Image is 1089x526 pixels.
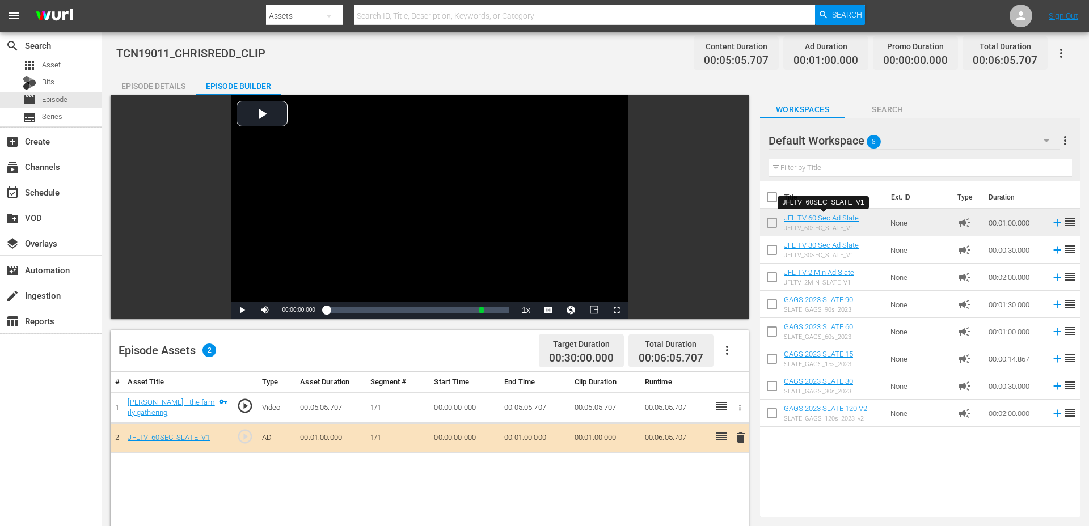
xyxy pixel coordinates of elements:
[984,291,1046,318] td: 00:01:30.000
[832,5,862,25] span: Search
[957,325,971,338] span: Ad
[296,423,366,453] td: 00:01:00.000
[560,302,583,319] button: Jump To Time
[784,268,854,277] a: JFL TV 2 Min Ad Slate
[111,73,196,95] button: Episode Details
[1063,379,1077,392] span: reorder
[884,181,951,213] th: Ext. ID
[23,76,36,90] div: Bits
[984,264,1046,291] td: 00:02:00.000
[196,73,281,100] div: Episode Builder
[957,270,971,284] span: Ad
[258,423,296,453] td: AD
[867,130,881,154] span: 8
[1063,243,1077,256] span: reorder
[957,243,971,257] span: Ad
[237,428,254,445] span: play_circle_outline
[845,103,930,117] span: Search
[231,302,254,319] button: Play
[984,400,1046,427] td: 00:02:00.000
[6,39,19,53] span: Search
[116,46,265,60] span: TCN19011_CHRISREDD_CLIP
[639,336,703,352] div: Total Duration
[782,198,864,207] div: JFLTV_60SEC_SLATE_V1
[111,372,123,393] th: #
[570,392,640,423] td: 00:05:05.707
[327,307,509,313] div: Progress Bar
[1051,298,1063,311] svg: Add to Episode
[296,392,366,423] td: 00:05:05.707
[119,343,216,357] div: Episode Assets
[1063,406,1077,419] span: reorder
[258,392,296,423] td: Video
[258,372,296,393] th: Type
[640,372,711,393] th: Runtime
[23,58,36,72] span: Asset
[366,372,429,393] th: Segment #
[429,372,500,393] th: Start Time
[704,39,769,54] div: Content Duration
[793,39,858,54] div: Ad Duration
[784,224,859,232] div: JFLTV_60SEC_SLATE_V1
[1051,271,1063,283] svg: Add to Episode
[366,392,429,423] td: 1/1
[984,236,1046,264] td: 00:00:30.000
[639,351,703,364] span: 00:06:05.707
[984,209,1046,236] td: 00:01:00.000
[6,264,19,277] span: Automation
[1058,134,1072,147] span: more_vert
[982,181,1050,213] th: Duration
[1051,353,1063,365] svg: Add to Episode
[27,3,82,29] img: ans4CAIJ8jUAAAAAAAAAAAAAAAAAAAAAAAAgQb4GAAAAAAAAAAAAAAAAAAAAAAAAJMjXAAAAAAAAAAAAAAAAAAAAAAAAgAT5G...
[984,372,1046,400] td: 00:00:30.000
[704,54,769,67] span: 00:05:05.707
[429,392,500,423] td: 00:00:00.000
[784,388,853,395] div: SLATE_GAGS_30s_2023
[784,360,853,368] div: SLATE_GAGS_15s_2023
[605,302,628,319] button: Fullscreen
[7,9,20,23] span: menu
[784,323,853,331] a: GAGS 2023 SLATE 60
[6,237,19,251] span: Overlays
[583,302,605,319] button: Picture-in-Picture
[128,398,214,417] a: [PERSON_NAME] - the family gathering
[760,103,845,117] span: Workspaces
[1051,380,1063,392] svg: Add to Episode
[883,54,948,67] span: 00:00:00.000
[42,77,54,88] span: Bits
[784,295,853,304] a: GAGS 2023 SLATE 90
[784,252,859,259] div: JFLTV_30SEC_SLATE_V1
[734,431,748,444] span: delete
[6,211,19,225] span: VOD
[1049,11,1078,20] a: Sign Out
[254,302,276,319] button: Mute
[1063,215,1077,229] span: reorder
[640,392,711,423] td: 00:05:05.707
[973,54,1037,67] span: 00:06:05.707
[42,94,67,105] span: Episode
[883,39,948,54] div: Promo Duration
[1051,244,1063,256] svg: Add to Episode
[1063,270,1077,283] span: reorder
[549,336,614,352] div: Target Duration
[784,377,853,385] a: GAGS 2023 SLATE 30
[784,279,854,286] div: JFLTV_2MIN_SLATE_V1
[769,125,1060,156] div: Default Workspace
[640,423,711,453] td: 00:06:05.707
[973,39,1037,54] div: Total Duration
[514,302,537,319] button: Playback Rate
[886,209,953,236] td: None
[784,333,853,341] div: SLATE_GAGS_60s_2023
[886,264,953,291] td: None
[886,236,953,264] td: None
[570,423,640,453] td: 00:01:00.000
[957,379,971,393] span: Ad
[6,186,19,200] span: Schedule
[793,54,858,67] span: 00:01:00.000
[951,181,982,213] th: Type
[500,392,570,423] td: 00:05:05.707
[366,423,429,453] td: 1/1
[23,93,36,107] span: Episode
[984,318,1046,345] td: 00:01:00.000
[957,352,971,366] span: Ad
